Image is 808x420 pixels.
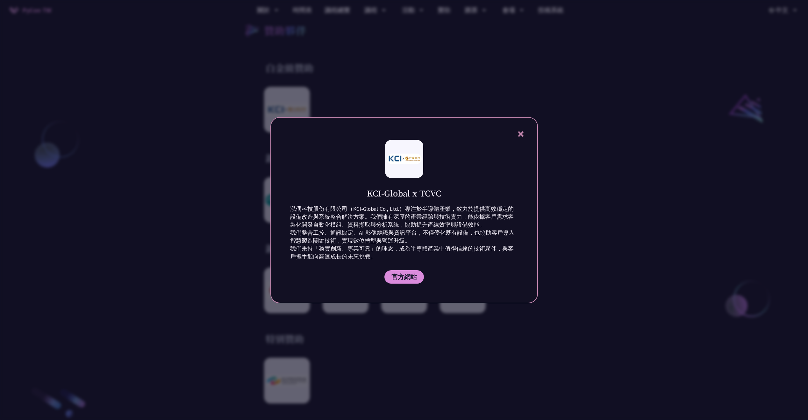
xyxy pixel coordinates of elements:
[391,273,417,281] span: 官方網站
[290,205,518,261] p: 泓偊科技股份有限公司（KCI-Global Co., Ltd.）專注於半導體產業，致力於提供高效穩定的設備改造與系統整合解決方案。我們擁有深厚的產業經驗與技術實力，能依據客戶需求客製化開發自動化...
[384,270,424,284] a: 官方網站
[387,154,422,164] img: photo
[367,188,441,199] h1: KCI-Global x TCVC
